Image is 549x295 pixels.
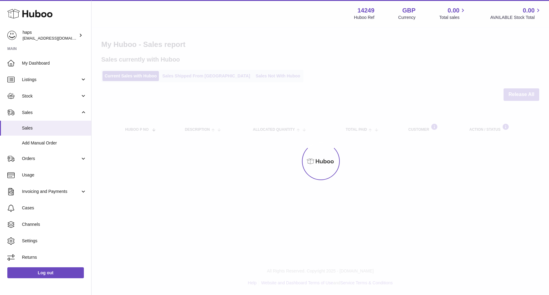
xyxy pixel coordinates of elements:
[22,140,87,146] span: Add Manual Order
[22,205,87,211] span: Cases
[22,222,87,227] span: Channels
[7,31,16,40] img: hello@gethaps.co.uk
[22,156,80,162] span: Orders
[22,238,87,244] span: Settings
[22,189,80,194] span: Invoicing and Payments
[23,30,77,41] div: haps
[523,6,535,15] span: 0.00
[402,6,415,15] strong: GBP
[439,6,466,20] a: 0.00 Total sales
[22,60,87,66] span: My Dashboard
[357,6,375,15] strong: 14249
[23,36,90,41] span: [EMAIL_ADDRESS][DOMAIN_NAME]
[448,6,460,15] span: 0.00
[439,15,466,20] span: Total sales
[7,267,84,278] a: Log out
[354,15,375,20] div: Huboo Ref
[490,15,542,20] span: AVAILABLE Stock Total
[22,110,80,116] span: Sales
[22,254,87,260] span: Returns
[398,15,416,20] div: Currency
[490,6,542,20] a: 0.00 AVAILABLE Stock Total
[22,77,80,83] span: Listings
[22,172,87,178] span: Usage
[22,125,87,131] span: Sales
[22,93,80,99] span: Stock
